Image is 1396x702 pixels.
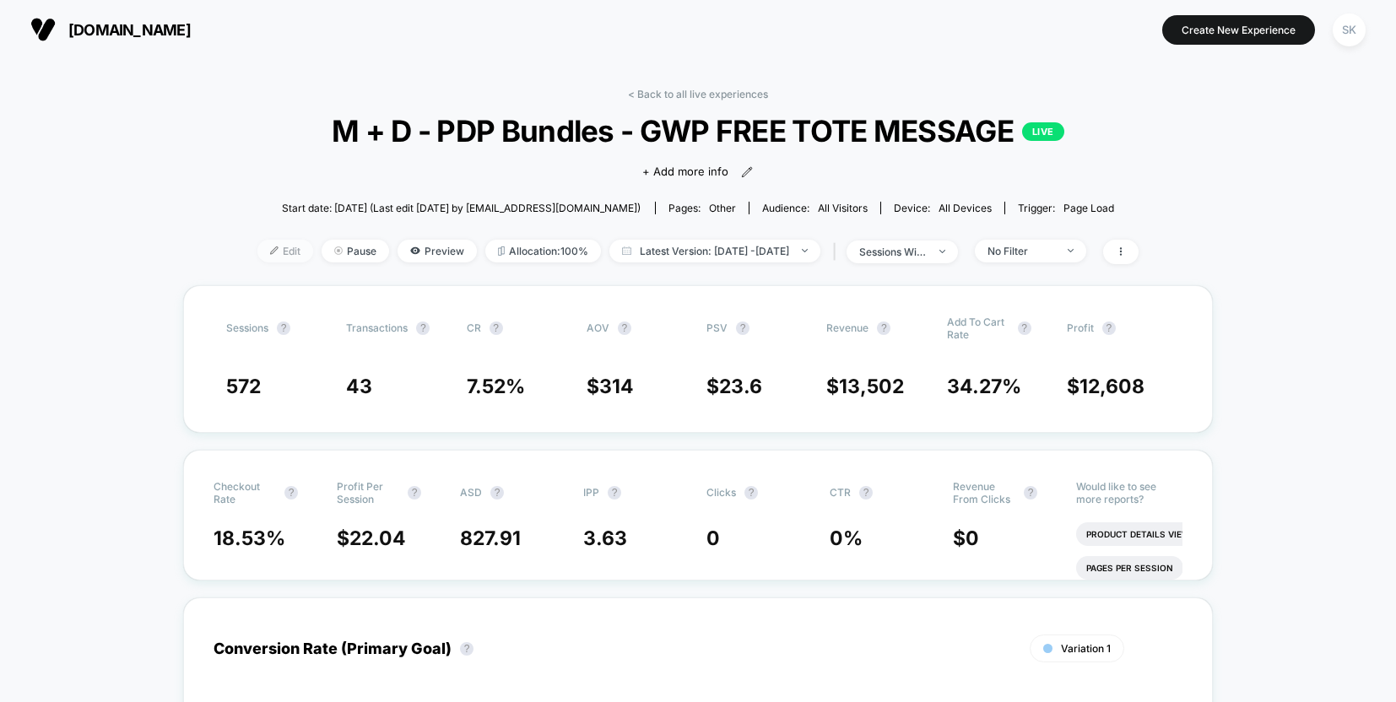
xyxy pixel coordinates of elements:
span: Allocation: 100% [485,240,601,262]
span: 13,502 [839,375,904,398]
span: 18.53 % [214,526,285,550]
span: 22.04 [349,526,406,550]
button: Create New Experience [1162,15,1315,45]
button: ? [408,486,421,499]
button: [DOMAIN_NAME] [25,16,196,43]
span: PSV [706,321,728,334]
span: IPP [583,486,599,499]
button: ? [460,642,473,656]
span: 314 [599,375,634,398]
div: Audience: [762,202,868,214]
a: < Back to all live experiences [628,88,768,100]
span: Latest Version: [DATE] - [DATE] [609,240,820,262]
span: $ [1067,375,1144,398]
button: ? [618,321,631,335]
span: [DOMAIN_NAME] [68,21,191,39]
span: | [829,240,847,264]
span: 12,608 [1079,375,1144,398]
span: 0 % [830,526,863,550]
button: ? [1024,486,1037,499]
span: $ [953,526,979,550]
button: ? [736,321,749,335]
button: ? [490,321,503,335]
li: Product Details Views Rate [1076,522,1231,546]
img: edit [270,246,279,255]
img: end [334,246,343,255]
div: No Filter [987,245,1055,257]
span: Start date: [DATE] (Last edit [DATE] by [EMAIL_ADDRESS][DOMAIN_NAME]) [282,202,641,214]
span: 43 [346,375,372,398]
span: 827.91 [460,526,521,550]
span: 7.52 % [467,375,525,398]
span: M + D - PDP Bundles - GWP FREE TOTE MESSAGE [301,113,1095,148]
span: 3.63 [583,526,627,550]
div: sessions with impression [859,246,927,258]
span: CTR [830,486,851,499]
p: LIVE [1022,122,1064,141]
span: Profit Per Session [337,480,399,505]
button: SK [1328,13,1371,47]
span: Edit [257,240,313,262]
button: ? [416,321,430,335]
span: ASD [460,486,482,499]
span: Add To Cart Rate [947,316,1009,341]
span: Page Load [1063,202,1114,214]
li: Pages Per Session [1076,556,1183,580]
span: $ [587,375,634,398]
span: All Visitors [818,202,868,214]
p: Would like to see more reports? [1076,480,1182,505]
img: end [1068,249,1074,252]
span: 0 [966,526,979,550]
span: Revenue From Clicks [953,480,1015,505]
span: other [709,202,736,214]
span: Clicks [706,486,736,499]
span: $ [706,375,762,398]
button: ? [877,321,890,335]
span: CR [467,321,481,334]
span: AOV [587,321,609,334]
span: 0 [706,526,720,550]
button: ? [859,486,873,499]
div: Trigger: [1018,202,1114,214]
span: Sessions [226,321,268,334]
button: ? [608,486,621,499]
button: ? [490,486,504,499]
span: Device: [880,202,1004,214]
span: 572 [226,375,261,398]
img: Visually logo [30,17,56,42]
span: 23.6 [719,375,762,398]
button: ? [277,321,290,335]
span: Preview [398,240,477,262]
span: Profit [1067,321,1094,334]
span: + Add more info [642,164,728,181]
span: $ [337,526,406,550]
button: ? [744,486,758,499]
span: Pause [322,240,389,262]
button: ? [1102,321,1116,335]
span: Checkout Rate [214,480,276,505]
span: Variation 1 [1061,642,1111,655]
button: ? [1018,321,1031,335]
div: SK [1333,13,1366,46]
span: Transactions [346,321,408,334]
img: calendar [622,246,631,255]
img: end [802,249,808,252]
img: end [939,250,945,253]
span: Revenue [826,321,868,334]
div: Pages: [668,202,736,214]
button: ? [284,486,298,499]
img: rebalance [498,246,505,256]
span: 34.27 % [947,375,1021,398]
span: all devices [939,202,992,214]
span: $ [826,375,904,398]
